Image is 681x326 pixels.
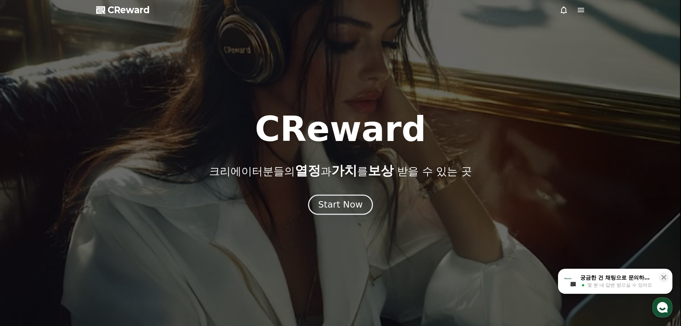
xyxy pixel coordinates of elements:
span: 보상 [368,163,394,178]
a: 홈 [2,227,47,245]
span: 홈 [23,238,27,243]
span: 가치 [331,163,357,178]
span: 열정 [295,163,321,178]
a: 설정 [92,227,137,245]
a: Start Now [310,202,371,209]
p: 크리에이터분들의 과 를 받을 수 있는 곳 [209,164,472,178]
span: CReward [108,4,150,16]
a: 대화 [47,227,92,245]
span: 설정 [110,238,119,243]
h1: CReward [255,112,426,146]
span: 대화 [65,238,74,244]
div: Start Now [318,199,362,211]
button: Start Now [308,194,373,215]
a: CReward [96,4,150,16]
